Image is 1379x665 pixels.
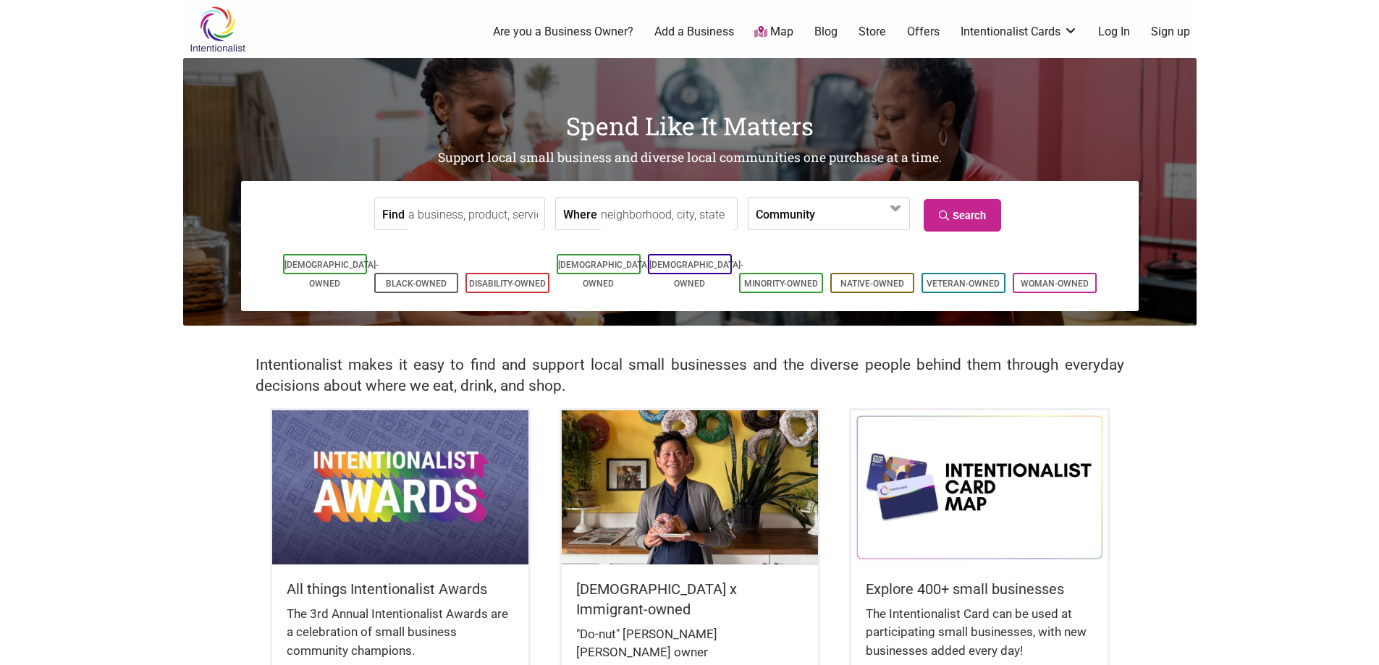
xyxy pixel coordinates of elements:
[183,6,252,53] img: Intentionalist
[408,198,541,231] input: a business, product, service
[814,24,838,40] a: Blog
[927,279,1000,289] a: Veteran-Owned
[654,24,734,40] a: Add a Business
[924,199,1001,232] a: Search
[851,410,1108,564] img: Intentionalist Card Map
[386,279,447,289] a: Black-Owned
[961,24,1078,40] a: Intentionalist Cards
[576,579,804,619] h5: [DEMOGRAPHIC_DATA] x Immigrant-owned
[859,24,886,40] a: Store
[907,24,940,40] a: Offers
[256,355,1124,397] h2: Intentionalist makes it easy to find and support local small businesses and the diverse people be...
[1021,279,1089,289] a: Woman-Owned
[1098,24,1130,40] a: Log In
[558,260,652,289] a: [DEMOGRAPHIC_DATA]-Owned
[866,579,1093,599] h5: Explore 400+ small businesses
[287,579,514,599] h5: All things Intentionalist Awards
[183,149,1197,167] h2: Support local small business and diverse local communities one purchase at a time.
[382,198,405,229] label: Find
[562,410,818,564] img: King Donuts - Hong Chhuor
[840,279,904,289] a: Native-Owned
[1151,24,1190,40] a: Sign up
[493,24,633,40] a: Are you a Business Owner?
[272,410,528,564] img: Intentionalist Awards
[756,198,815,229] label: Community
[563,198,597,229] label: Where
[649,260,743,289] a: [DEMOGRAPHIC_DATA]-Owned
[601,198,733,231] input: neighborhood, city, state
[183,109,1197,143] h1: Spend Like It Matters
[469,279,546,289] a: Disability-Owned
[744,279,818,289] a: Minority-Owned
[754,24,793,41] a: Map
[284,260,379,289] a: [DEMOGRAPHIC_DATA]-Owned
